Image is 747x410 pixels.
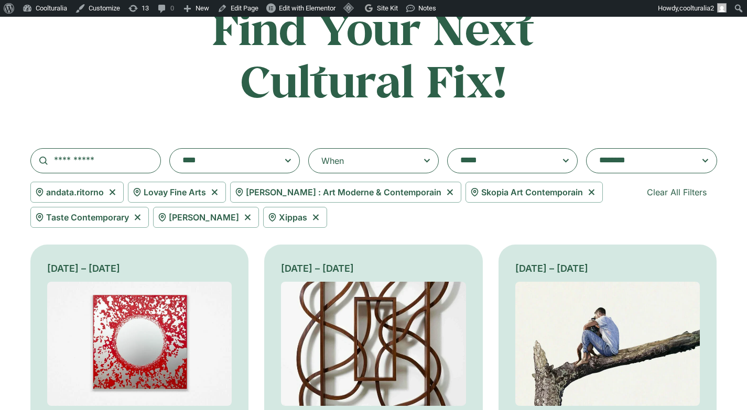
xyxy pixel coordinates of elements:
img: Coolturalia - Pablo Reinoso [281,282,466,406]
h2: Find Your Next Cultural Fix! [168,2,580,106]
div: [DATE] – [DATE] [515,261,700,275]
div: [DATE] – [DATE] [47,261,232,275]
span: Clear All Filters [647,186,707,198]
span: Edit with Elementor [279,4,335,12]
div: [DATE] – [DATE] [281,261,466,275]
span: coolturalia2 [679,4,714,12]
span: Site Kit [377,4,398,12]
a: Clear All Filters [636,182,717,203]
span: Xippas [279,211,307,224]
span: [PERSON_NAME] : Art Moderne & Contemporain [246,186,441,198]
span: Skopia Art Contemporain [481,186,583,198]
textarea: Search [182,153,266,168]
textarea: Search [460,153,544,168]
span: Taste Contemporary [46,211,129,224]
img: Coolturalia - Axelle Snakkers: A CORPS [47,282,232,406]
span: [PERSON_NAME] [169,211,239,224]
div: When [321,154,344,167]
span: Lovay Fine Arts [144,186,206,198]
span: andata.ritorno [46,186,104,198]
img: Coolturalia - Fabien Mérelle : Sur la branche [515,282,700,406]
textarea: Search [599,153,683,168]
